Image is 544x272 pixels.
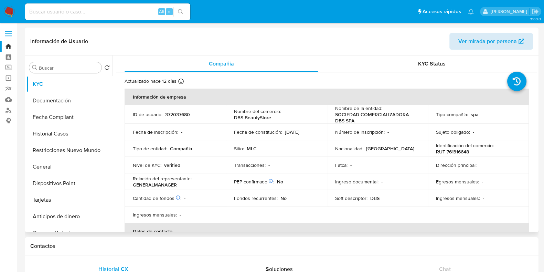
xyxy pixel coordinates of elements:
[335,111,417,124] p: SOCIEDAD COMERCIALIZADORA DBS SPA
[468,9,474,14] a: Notificaciones
[26,109,113,125] button: Fecha Compliant
[26,225,113,241] button: Cruces y Relaciones
[26,92,113,109] button: Documentación
[104,65,110,72] button: Volver al orden por defecto
[133,195,181,201] p: Cantidad de fondos :
[26,175,113,192] button: Dispositivos Point
[436,111,468,118] p: Tipo compañía :
[247,145,257,152] p: MLC
[26,208,113,225] button: Anticipos de dinero
[277,179,283,185] p: No
[133,162,161,168] p: Nivel de KYC :
[133,129,178,135] p: Fecha de inscripción :
[173,7,188,17] button: search-icon
[125,78,177,84] p: Actualizado hace 12 días
[164,162,180,168] p: verified
[335,105,382,111] p: Nombre de la entidad :
[125,89,529,105] th: Información de empresa
[471,111,479,118] p: spa
[181,129,182,135] p: -
[366,145,414,152] p: [GEOGRAPHIC_DATA]
[170,145,192,152] p: Compañia
[32,65,38,70] button: Buscar
[30,243,533,250] h1: Contactos
[165,111,190,118] p: 372037680
[26,142,113,159] button: Restricciones Nuevo Mundo
[180,212,181,218] p: -
[26,159,113,175] button: General
[30,38,88,45] h1: Información de Usuario
[483,195,484,201] p: -
[234,195,278,201] p: Fondos recurrentes :
[423,8,461,15] span: Accesos rápidos
[436,162,477,168] p: Dirección principal :
[335,145,363,152] p: Nacionalidad :
[490,8,529,15] p: camilafernanda.paredessaldano@mercadolibre.cl
[133,212,177,218] p: Ingresos mensuales :
[418,60,446,68] span: KYC Status
[335,129,385,135] p: Número de inscripción :
[473,129,474,135] p: -
[26,76,113,92] button: KYC
[436,149,469,155] p: RUT 761316648
[39,65,99,71] input: Buscar
[268,162,270,168] p: -
[370,195,380,201] p: DBS
[234,129,282,135] p: Fecha de constitución :
[234,179,274,185] p: PEP confirmado :
[436,129,470,135] p: Sujeto obligado :
[436,195,480,201] p: Ingresos mensuales :
[234,114,271,121] p: DBS BeautyStore
[234,145,244,152] p: Sitio :
[482,179,483,185] p: -
[285,129,299,135] p: [DATE]
[532,8,539,15] a: Salir
[381,179,383,185] p: -
[436,142,494,149] p: Identificación del comercio :
[234,162,266,168] p: Transacciones :
[449,33,533,50] button: Ver mirada por persona
[280,195,287,201] p: No
[26,125,113,142] button: Historial Casos
[133,175,192,182] p: Relación del representante :
[25,7,190,16] input: Buscar usuario o caso...
[184,195,185,201] p: -
[209,60,234,68] span: Compañía
[26,192,113,208] button: Tarjetas
[436,179,479,185] p: Egresos mensuales :
[125,223,529,240] th: Datos de contacto
[387,129,389,135] p: -
[168,8,170,15] span: s
[133,111,162,118] p: ID de usuario :
[335,179,378,185] p: Ingreso documental :
[350,162,352,168] p: -
[458,33,517,50] span: Ver mirada por persona
[335,195,367,201] p: Soft descriptor :
[335,162,348,168] p: Fatca :
[133,145,167,152] p: Tipo de entidad :
[133,182,177,188] p: GENERALMANAGER
[234,108,281,114] p: Nombre del comercio :
[159,8,164,15] span: Alt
